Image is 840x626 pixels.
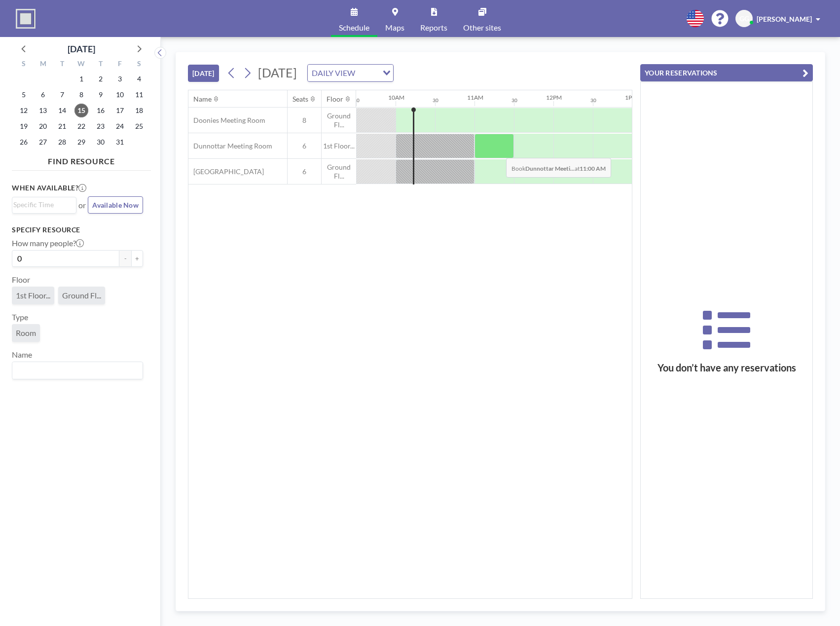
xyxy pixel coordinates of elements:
[13,364,137,377] input: Search for option
[36,135,50,149] span: Monday, October 27, 2025
[188,65,219,82] button: [DATE]
[55,88,69,102] span: Tuesday, October 7, 2025
[88,196,143,214] button: Available Now
[55,135,69,149] span: Tuesday, October 28, 2025
[34,58,53,71] div: M
[640,64,813,81] button: YOUR RESERVATIONS
[94,72,108,86] span: Thursday, October 2, 2025
[288,116,321,125] span: 8
[113,119,127,133] span: Friday, October 24, 2025
[506,158,611,178] span: Book at
[13,199,71,210] input: Search for option
[339,24,369,32] span: Schedule
[36,88,50,102] span: Monday, October 6, 2025
[322,111,356,129] span: Ground Fl...
[113,88,127,102] span: Friday, October 10, 2025
[327,95,343,104] div: Floor
[546,94,562,101] div: 12PM
[385,24,404,32] span: Maps
[322,142,356,150] span: 1st Floor...
[590,97,596,104] div: 30
[188,116,265,125] span: Doonies Meeting Room
[94,104,108,117] span: Thursday, October 16, 2025
[36,119,50,133] span: Monday, October 20, 2025
[12,362,143,379] div: Search for option
[132,119,146,133] span: Saturday, October 25, 2025
[74,72,88,86] span: Wednesday, October 1, 2025
[420,24,447,32] span: Reports
[16,328,36,337] span: Room
[525,165,575,172] b: Dunnottar Meeti...
[193,95,212,104] div: Name
[511,97,517,104] div: 30
[94,119,108,133] span: Thursday, October 23, 2025
[62,291,101,300] span: Ground Fl...
[12,312,28,322] label: Type
[463,24,501,32] span: Other sites
[288,167,321,176] span: 6
[12,197,76,212] div: Search for option
[12,238,84,248] label: How many people?
[14,58,34,71] div: S
[641,362,812,374] h3: You don’t have any reservations
[16,9,36,29] img: organization-logo
[55,104,69,117] span: Tuesday, October 14, 2025
[74,88,88,102] span: Wednesday, October 8, 2025
[757,15,812,23] span: [PERSON_NAME]
[110,58,129,71] div: F
[94,88,108,102] span: Thursday, October 9, 2025
[113,104,127,117] span: Friday, October 17, 2025
[580,165,606,172] b: 11:00 AM
[74,135,88,149] span: Wednesday, October 29, 2025
[132,88,146,102] span: Saturday, October 11, 2025
[12,225,143,234] h3: Specify resource
[131,250,143,267] button: +
[72,58,91,71] div: W
[354,97,360,104] div: 30
[53,58,72,71] div: T
[113,72,127,86] span: Friday, October 3, 2025
[16,291,50,300] span: 1st Floor...
[625,94,637,101] div: 1PM
[12,275,30,285] label: Floor
[188,167,264,176] span: [GEOGRAPHIC_DATA]
[91,58,110,71] div: T
[388,94,404,101] div: 10AM
[433,97,438,104] div: 30
[358,67,377,79] input: Search for option
[36,104,50,117] span: Monday, October 13, 2025
[17,119,31,133] span: Sunday, October 19, 2025
[17,104,31,117] span: Sunday, October 12, 2025
[258,65,297,80] span: [DATE]
[113,135,127,149] span: Friday, October 31, 2025
[739,14,749,23] span: GG
[119,250,131,267] button: -
[322,163,356,180] span: Ground Fl...
[308,65,393,81] div: Search for option
[310,67,357,79] span: DAILY VIEW
[132,104,146,117] span: Saturday, October 18, 2025
[78,200,86,210] span: or
[12,350,32,360] label: Name
[55,119,69,133] span: Tuesday, October 21, 2025
[188,142,272,150] span: Dunnottar Meeting Room
[74,119,88,133] span: Wednesday, October 22, 2025
[94,135,108,149] span: Thursday, October 30, 2025
[467,94,483,101] div: 11AM
[17,88,31,102] span: Sunday, October 5, 2025
[132,72,146,86] span: Saturday, October 4, 2025
[288,142,321,150] span: 6
[74,104,88,117] span: Wednesday, October 15, 2025
[292,95,308,104] div: Seats
[92,201,139,209] span: Available Now
[12,152,151,166] h4: FIND RESOURCE
[68,42,95,56] div: [DATE]
[17,135,31,149] span: Sunday, October 26, 2025
[129,58,148,71] div: S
